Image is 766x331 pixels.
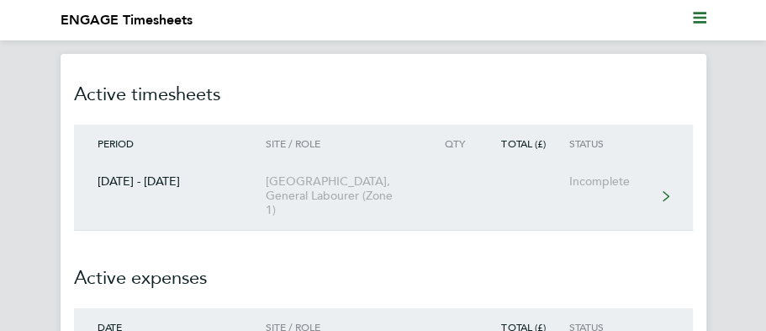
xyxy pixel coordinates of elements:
div: Site / Role [266,137,426,149]
div: Qty [426,137,489,149]
div: [GEOGRAPHIC_DATA], General Labourer (Zone 1) [266,174,426,217]
a: [DATE] - [DATE][GEOGRAPHIC_DATA], General Labourer (Zone 1)Incomplete [74,162,693,231]
div: Total (£) [489,137,569,149]
h2: Active timesheets [74,81,693,125]
div: [DATE] - [DATE] [74,174,266,189]
div: Status [568,137,655,149]
h2: Active expenses [74,231,693,308]
li: ENGAGE Timesheets [61,10,193,30]
span: Period [98,136,134,150]
div: Incomplete [568,174,655,189]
